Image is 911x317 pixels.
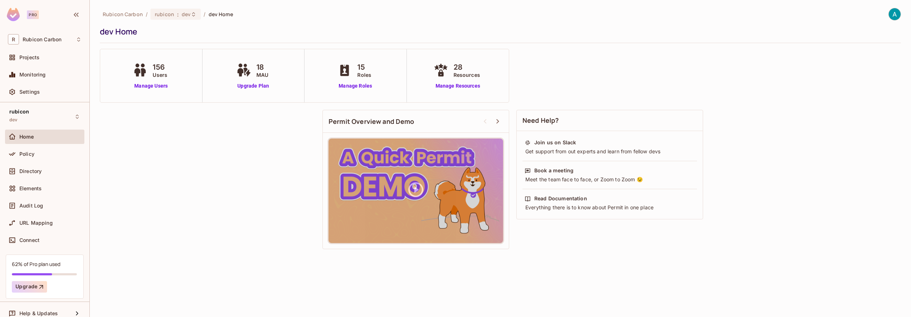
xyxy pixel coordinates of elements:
span: rubicon [9,109,29,115]
span: : [177,11,179,17]
span: Monitoring [19,72,46,78]
span: Roles [357,71,371,79]
span: Audit Log [19,203,43,209]
span: R [8,34,19,45]
div: Everything there is to know about Permit in one place [525,204,695,211]
span: Elements [19,186,42,191]
span: the active workspace [103,11,143,18]
div: Book a meeting [534,167,573,174]
span: 15 [357,62,371,73]
a: Upgrade Plan [235,82,272,90]
span: Home [19,134,34,140]
span: dev [9,117,17,123]
div: dev Home [100,26,897,37]
span: Help & Updates [19,311,58,316]
img: SReyMgAAAABJRU5ErkJggg== [7,8,20,21]
span: MAU [256,71,268,79]
div: Meet the team face to face, or Zoom to Zoom 😉 [525,176,695,183]
span: Permit Overview and Demo [329,117,414,126]
span: Connect [19,237,39,243]
button: Upgrade [12,281,47,293]
span: Projects [19,55,39,60]
span: rubicon [155,11,174,18]
span: Users [153,71,167,79]
span: 28 [454,62,480,73]
span: URL Mapping [19,220,53,226]
div: Read Documentation [534,195,587,202]
div: Join us on Slack [534,139,576,146]
span: Directory [19,168,42,174]
a: Manage Users [131,82,171,90]
img: Adir Stanzas [889,8,901,20]
span: Need Help? [522,116,559,125]
a: Manage Resources [432,82,484,90]
div: Get support from out experts and learn from fellow devs [525,148,695,155]
li: / [146,11,148,18]
div: 62% of Pro plan used [12,261,60,267]
span: dev [182,11,191,18]
span: Settings [19,89,40,95]
span: Policy [19,151,34,157]
li: / [204,11,205,18]
span: 18 [256,62,268,73]
div: Pro [27,10,39,19]
span: Workspace: Rubicon Carbon [23,37,61,42]
span: Resources [454,71,480,79]
span: 156 [153,62,167,73]
span: dev Home [209,11,233,18]
a: Manage Roles [336,82,375,90]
